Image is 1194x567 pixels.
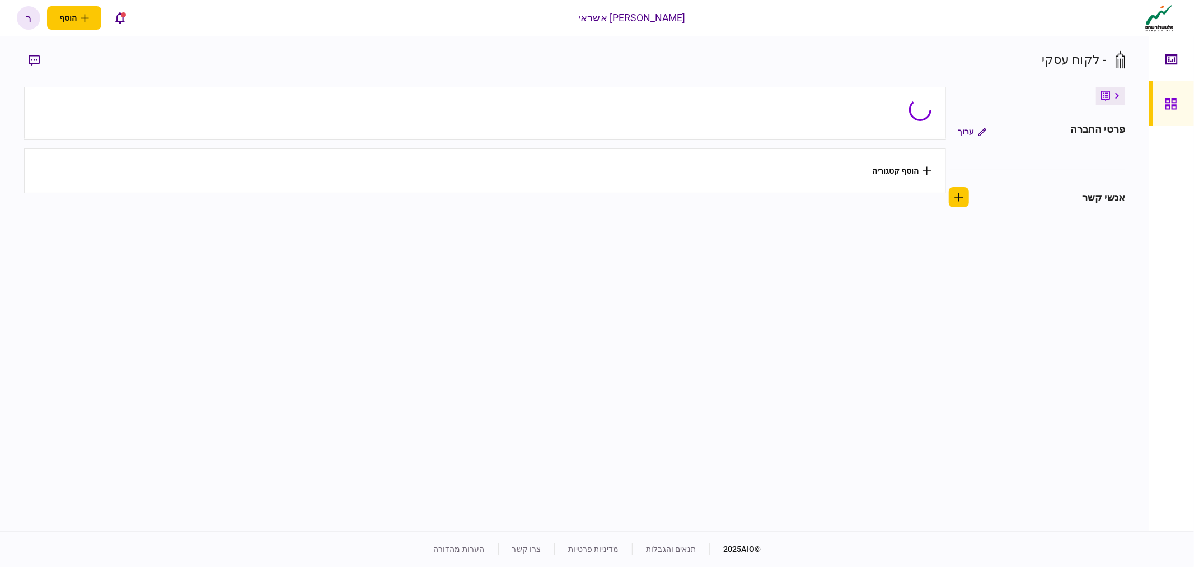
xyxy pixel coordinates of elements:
[433,545,485,554] a: הערות מהדורה
[108,6,132,30] button: פתח רשימת התראות
[1042,50,1106,69] div: - לקוח עסקי
[568,545,619,554] a: מדיניות פרטיות
[1082,190,1125,205] div: אנשי קשר
[872,166,931,175] button: הוסף קטגוריה
[1143,4,1176,32] img: client company logo
[578,11,686,25] div: [PERSON_NAME] אשראי
[17,6,40,30] button: ר
[512,545,541,554] a: צרו קשר
[949,122,995,142] button: ערוך
[646,545,696,554] a: תנאים והגבלות
[709,543,761,555] div: © 2025 AIO
[1070,122,1125,142] div: פרטי החברה
[47,6,101,30] button: פתח תפריט להוספת לקוח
